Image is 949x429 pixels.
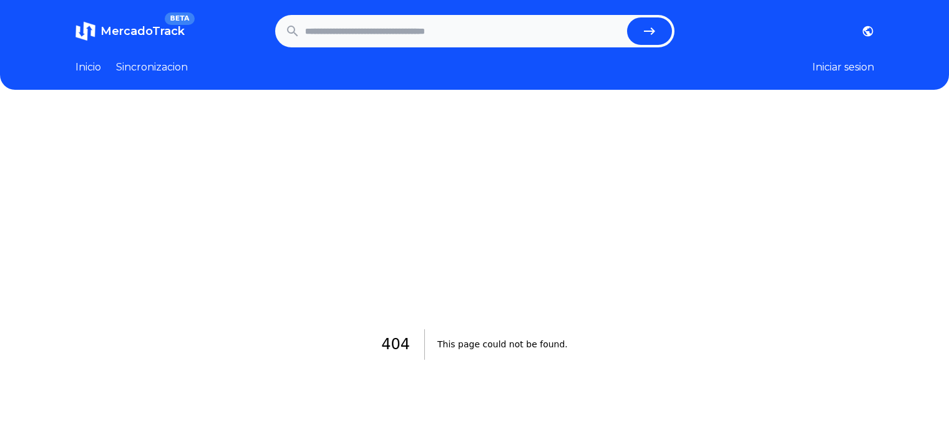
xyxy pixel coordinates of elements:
h1: 404 [381,329,425,360]
span: MercadoTrack [100,24,185,38]
h2: This page could not be found. [437,329,568,360]
span: BETA [165,12,194,25]
img: MercadoTrack [75,21,95,41]
a: Sincronizacion [116,60,188,75]
a: Inicio [75,60,101,75]
a: MercadoTrackBETA [75,21,185,41]
button: Iniciar sesion [812,60,874,75]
